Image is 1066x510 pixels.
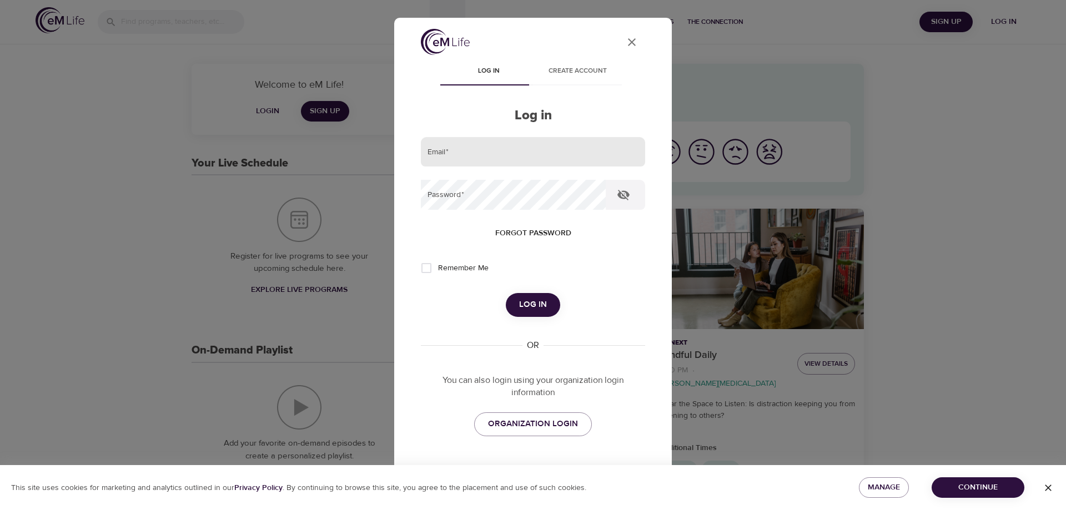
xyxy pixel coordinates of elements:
[421,59,645,85] div: disabled tabs example
[495,226,571,240] span: Forgot password
[491,223,576,244] button: Forgot password
[522,339,544,352] div: OR
[506,293,560,316] button: Log in
[421,108,645,124] h2: Log in
[438,262,489,274] span: Remember Me
[519,297,547,312] span: Log in
[474,412,592,436] a: ORGANIZATION LOGIN
[488,417,578,431] span: ORGANIZATION LOGIN
[540,65,615,77] span: Create account
[941,481,1015,494] span: Continue
[619,29,645,55] button: close
[451,65,526,77] span: Log in
[234,483,283,493] b: Privacy Policy
[421,374,645,400] p: You can also login using your organization login information
[868,481,900,494] span: Manage
[421,29,470,55] img: logo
